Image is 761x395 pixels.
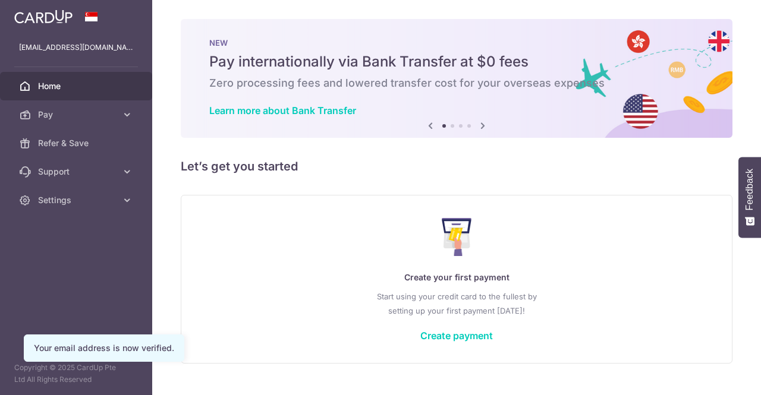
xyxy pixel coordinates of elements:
[744,169,755,210] span: Feedback
[205,270,708,285] p: Create your first payment
[38,137,117,149] span: Refer & Save
[205,289,708,318] p: Start using your credit card to the fullest by setting up your first payment [DATE]!
[209,38,704,48] p: NEW
[209,52,704,71] h5: Pay internationally via Bank Transfer at $0 fees
[19,42,133,53] p: [EMAIL_ADDRESS][DOMAIN_NAME]
[38,109,117,121] span: Pay
[209,76,704,90] h6: Zero processing fees and lowered transfer cost for your overseas expenses
[38,166,117,178] span: Support
[738,157,761,238] button: Feedback - Show survey
[181,157,732,176] h5: Let’s get you started
[420,330,493,342] a: Create payment
[181,19,732,138] img: Bank transfer banner
[38,80,117,92] span: Home
[442,218,472,256] img: Make Payment
[34,342,174,354] div: Your email address is now verified.
[14,10,73,24] img: CardUp
[209,105,356,116] a: Learn more about Bank Transfer
[38,194,117,206] span: Settings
